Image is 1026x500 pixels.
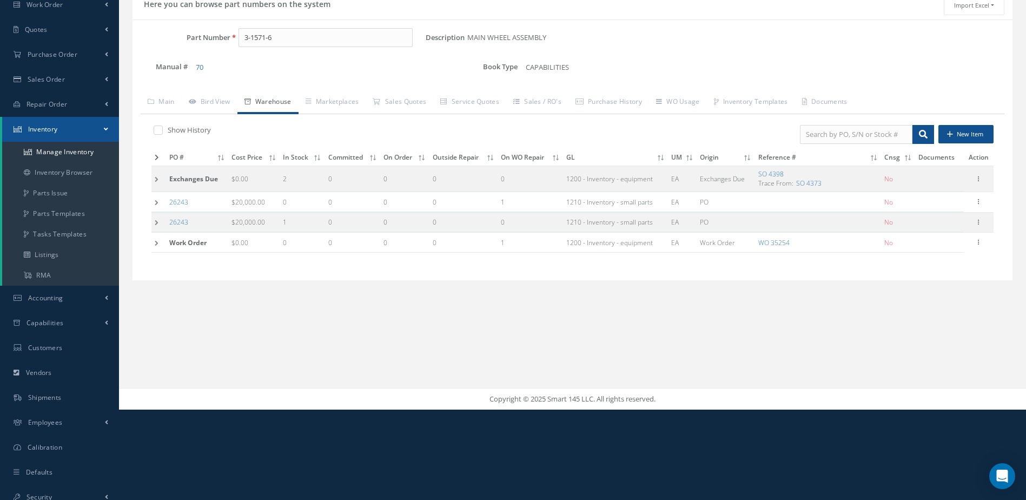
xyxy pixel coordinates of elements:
a: Sales / RO's [506,91,568,114]
th: GL [563,149,668,166]
a: Tasks Templates [2,224,119,245]
span: No [884,218,893,227]
span: No [884,198,893,207]
th: Documents [915,149,963,166]
a: WO 35254 [758,238,790,247]
span: No [884,238,893,247]
a: Manage Inventory [2,142,119,162]
td: 0 [325,233,381,253]
span: MAIN WHEEL ASSEMBLY [467,28,551,48]
td: PO [697,192,754,212]
td: 0 [280,192,325,212]
span: Shipments [28,393,62,402]
a: Sales Quotes [366,91,433,114]
th: Reference # [755,149,882,166]
label: Book Type [462,60,518,73]
td: 0 [325,192,381,212]
td: EA [668,212,697,232]
span: Work Order [169,238,207,247]
a: SO 4373 [796,179,822,188]
td: 1210 - Inventory - small parts [563,192,668,212]
td: PO [697,212,754,232]
span: Accounting [28,293,63,302]
a: Warehouse [237,91,299,114]
th: Outside Repair [429,149,498,166]
a: Bird View [182,91,237,114]
a: WO Usage [649,91,707,114]
td: $20,000.00 [228,212,280,232]
a: Inventory Browser [2,162,119,183]
input: Search by PO, S/N or Stock # [800,125,912,144]
label: Description [426,34,465,42]
th: On WO Repair [498,149,563,166]
td: EA [668,166,697,192]
td: 0 [498,212,563,232]
div: Show and not show all detail with stock [151,125,565,137]
td: 0 [380,192,429,212]
a: RMA [2,265,119,286]
a: Documents [795,91,855,114]
td: 2 [280,166,325,192]
th: Cnsg [881,149,915,166]
span: Quotes [25,25,48,34]
a: Service Quotes [433,91,506,114]
span: Customers [28,343,63,352]
th: PO # [166,149,228,166]
td: $20,000.00 [228,192,280,212]
label: Part Number [133,34,230,42]
span: Purchase Order [28,50,77,59]
td: 1 [498,192,563,212]
span: Trace From: [758,179,793,188]
a: SO 4398 [758,169,784,179]
th: UM [668,149,697,166]
th: Action [964,149,994,166]
td: 0 [429,166,498,192]
a: Inventory [2,117,119,142]
span: CAPABILITIES [526,62,569,72]
a: Inventory Templates [707,91,795,114]
td: 0 [325,212,381,232]
th: On Order [380,149,429,166]
a: Marketplaces [299,91,366,114]
td: 0 [498,166,563,192]
div: Open Intercom Messenger [989,463,1015,489]
td: $0.00 [228,233,280,253]
td: 0 [429,212,498,232]
a: Purchase History [568,91,649,114]
td: 0 [380,212,429,232]
td: 0 [429,192,498,212]
span: Vendors [26,368,52,377]
div: Copyright © 2025 Smart 145 LLC. All rights reserved. [130,394,1015,405]
td: 1 [280,212,325,232]
label: Show History [165,125,211,135]
a: Parts Issue [2,183,119,203]
label: Manual # [133,60,188,73]
th: Committed [325,149,381,166]
th: In Stock [280,149,325,166]
td: Exchanges Due [697,166,754,192]
td: 1200 - Inventory - equipment [563,166,668,192]
td: 0 [429,233,498,253]
a: Main [141,91,182,114]
td: 1 [498,233,563,253]
button: New Item [938,125,994,144]
span: Exchanges Due [169,174,218,183]
span: Inventory [28,124,58,134]
td: 0 [325,166,381,192]
a: Listings [2,245,119,265]
span: No [884,174,893,183]
td: 1200 - Inventory - equipment [563,233,668,253]
a: 26243 [169,218,188,227]
td: 0 [280,233,325,253]
a: 70 [196,62,203,72]
td: 1210 - Inventory - small parts [563,212,668,232]
a: 26243 [169,198,188,207]
a: Parts Templates [2,203,119,224]
span: Sales Order [28,75,65,84]
td: Work Order [697,233,754,253]
td: EA [668,192,697,212]
span: Capabilities [27,318,64,327]
th: Origin [697,149,754,166]
td: 0 [380,233,429,253]
td: 0 [380,166,429,192]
